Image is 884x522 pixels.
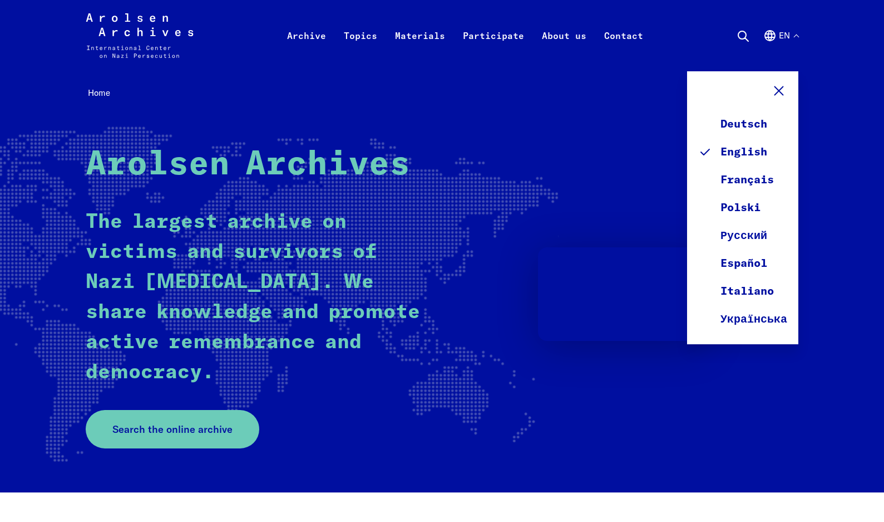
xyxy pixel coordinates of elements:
[698,138,787,166] a: English
[386,27,454,71] a: Materials
[698,222,787,250] a: Русский
[86,410,259,448] a: Search the online archive
[698,277,787,305] a: Italiano
[88,87,110,98] span: Home
[698,110,787,138] a: Deutsch
[698,166,787,194] a: Français
[86,85,798,102] nav: Breadcrumb
[595,27,652,71] a: Contact
[86,148,410,182] strong: Arolsen Archives
[698,305,787,333] a: Українська
[698,250,787,277] a: Español
[278,13,652,58] nav: Primary
[533,27,595,71] a: About us
[335,27,386,71] a: Topics
[698,194,787,222] a: Polski
[763,29,798,69] button: English, language selection
[112,422,233,437] span: Search the online archive
[86,207,423,388] p: The largest archive on victims and survivors of Nazi [MEDICAL_DATA]. We share knowledge and promo...
[278,27,335,71] a: Archive
[454,27,533,71] a: Participate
